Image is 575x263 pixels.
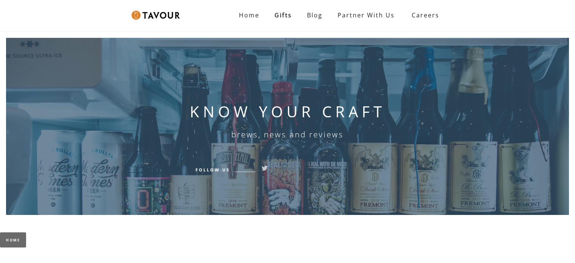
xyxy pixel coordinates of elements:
[195,166,230,173] h6: Follow Us
[330,8,402,23] a: Partner with Us
[231,8,267,23] a: Home
[190,103,386,121] h1: KNOW YOUR CRAFT
[239,11,259,19] strong: Home
[412,8,439,23] strong: Careers
[231,130,344,139] h6: brews, news and reviews
[267,8,299,23] a: Gifts
[299,8,330,23] a: Blog
[402,5,445,26] a: Careers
